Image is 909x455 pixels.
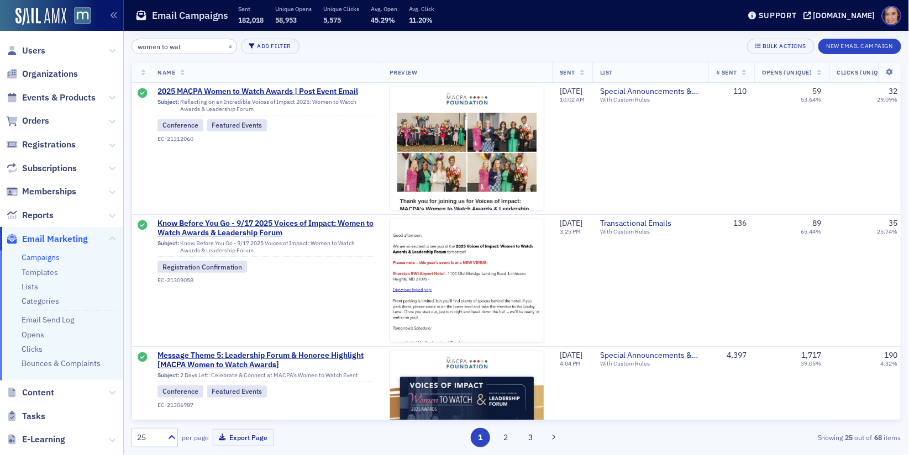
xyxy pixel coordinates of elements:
div: 4,397 [716,351,747,361]
span: Orders [22,115,49,127]
a: Campaigns [22,252,60,262]
span: 11.20% [409,15,433,24]
div: 29.09% [878,96,898,103]
div: 190 [885,351,898,361]
span: Email Marketing [22,233,88,245]
span: [DATE] [560,218,582,228]
button: Export Page [213,429,274,446]
a: Email Marketing [6,233,88,245]
button: Bulk Actions [747,39,814,54]
div: EC-21312060 [157,135,374,142]
button: New Email Campaign [818,39,901,54]
span: Users [22,45,45,57]
div: Showing out of items [653,432,901,442]
a: Orders [6,115,49,127]
a: Lists [22,282,38,292]
span: 45.29% [371,15,395,24]
a: Special Announcements & Special Event Invitations [600,351,701,361]
a: Know Before You Go - 9/17 2025 Voices of Impact: Women to Watch Awards & Leadership Forum [157,219,374,238]
img: SailAMX [15,8,66,25]
a: Special Announcements & Special Event Invitations [600,87,701,97]
a: Memberships [6,186,76,198]
strong: 68 [873,432,884,442]
div: 39.05% [801,360,822,367]
span: Clicks (Unique) [837,68,889,76]
div: Sent [138,352,148,363]
div: With Custom Rules [600,360,701,367]
a: 2025 MACPA Women to Watch Awards | Post Event Email [157,87,374,97]
a: Reports [6,209,54,221]
div: 110 [716,87,747,97]
a: Categories [22,296,59,306]
span: # Sent [716,68,737,76]
div: Conference [157,385,203,398]
time: 4:04 PM [560,359,581,367]
time: 10:02 AM [560,96,585,103]
button: Add Filter [241,39,300,54]
span: List [600,68,613,76]
span: Subject: [157,372,179,379]
span: Opens (Unique) [762,68,812,76]
button: 2 [496,428,516,447]
span: Organizations [22,68,78,80]
a: Users [6,45,45,57]
div: Registration Confirmation [157,261,247,273]
span: 5,575 [323,15,341,24]
div: Reflecting on an Incredible Voices of Impact 2025: Women to Watch Awards & Leadership Forum [157,98,374,115]
img: SailAMX [74,7,91,24]
a: Tasks [6,410,45,422]
span: Subscriptions [22,162,77,174]
span: Reports [22,209,54,221]
div: With Custom Rules [600,96,701,103]
label: per page [182,432,209,442]
span: 182,018 [238,15,264,24]
div: 53.64% [801,96,822,103]
a: View Homepage [66,7,91,26]
a: E-Learning [6,433,65,446]
span: Message Theme 5: Leadership Forum & Honoree Highlight [MACPA Women to Watch Awards] [157,351,374,370]
div: Support [759,10,797,20]
a: Registrations [6,139,76,151]
span: Preview [390,68,418,76]
a: Templates [22,267,58,277]
h1: Email Campaigns [152,9,228,22]
div: Sent [138,220,148,231]
a: Bounces & Complaints [22,358,101,368]
span: Profile [882,6,901,25]
div: 35 [889,219,898,229]
span: Content [22,387,54,399]
div: Featured Events [207,385,267,398]
button: × [225,41,235,51]
button: 1 [471,428,490,447]
div: 89 [813,219,822,229]
span: [DATE] [560,350,582,360]
a: New Email Campaign [818,40,901,50]
button: [DOMAIN_NAME] [803,12,879,19]
div: 136 [716,219,747,229]
div: Know Before You Go - 9/17 2025 Voices of Impact: Women to Watch Awards & Leadership Forum [157,240,374,257]
a: Content [6,387,54,399]
div: 4.32% [881,360,898,367]
a: Email Send Log [22,315,74,325]
div: 59 [813,87,822,97]
span: Name [157,68,175,76]
p: Avg. Click [409,5,435,13]
input: Search… [132,39,237,54]
a: Subscriptions [6,162,77,174]
div: Bulk Actions [763,43,806,49]
div: EC-21309058 [157,277,374,284]
span: Subject: [157,240,179,254]
div: Sent [138,88,148,99]
div: 25.74% [878,228,898,235]
span: E-Learning [22,433,65,446]
span: 58,953 [275,15,297,24]
a: Organizations [6,68,78,80]
a: Events & Products [6,92,96,104]
span: Sent [560,68,575,76]
span: Tasks [22,410,45,422]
